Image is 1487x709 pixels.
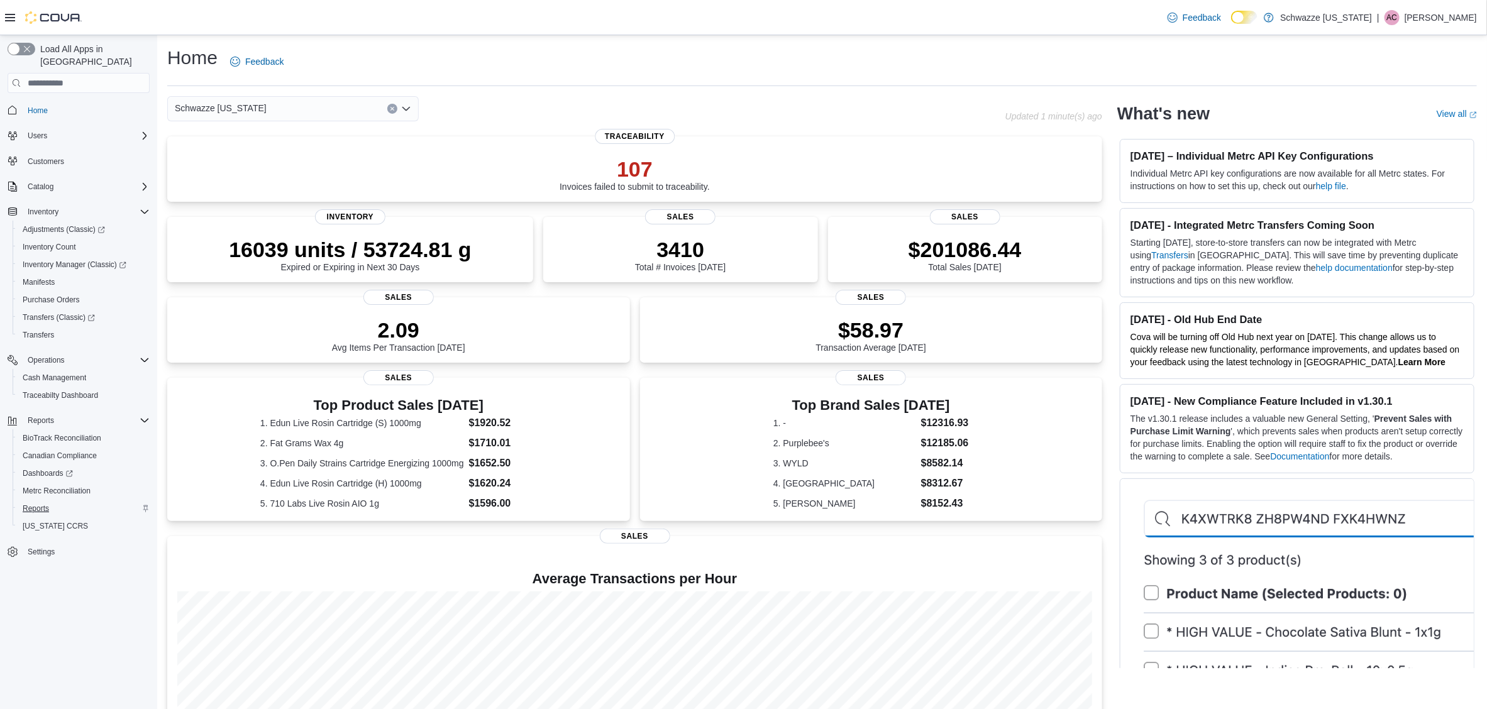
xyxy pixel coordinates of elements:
a: Feedback [1163,5,1226,30]
span: Adjustments (Classic) [23,224,105,234]
span: AC [1387,10,1398,25]
p: Updated 1 minute(s) ago [1005,111,1102,121]
span: Cova will be turning off Old Hub next year on [DATE]. This change allows us to quickly release ne... [1130,332,1459,367]
span: Traceability [595,129,675,144]
p: [PERSON_NAME] [1405,10,1477,25]
a: help file [1316,181,1346,191]
span: [US_STATE] CCRS [23,521,88,531]
button: Transfers [13,326,155,344]
a: Settings [23,544,60,559]
span: Sales [363,370,434,385]
span: Purchase Orders [18,292,150,307]
h4: Average Transactions per Hour [177,571,1092,586]
span: Inventory [315,209,385,224]
div: Total # Invoices [DATE] [635,237,726,272]
div: Arthur Clement [1385,10,1400,25]
button: Purchase Orders [13,291,155,309]
span: Reports [28,415,54,426]
span: Reports [18,501,150,516]
button: Cash Management [13,369,155,387]
dt: 4. Edun Live Rosin Cartridge (H) 1000mg [260,477,464,490]
span: Sales [363,290,434,305]
dd: $1596.00 [469,496,537,511]
p: 3410 [635,237,726,262]
span: Inventory Manager (Classic) [23,260,126,270]
button: Clear input [387,104,397,114]
span: BioTrack Reconciliation [18,431,150,446]
span: Transfers (Classic) [18,310,150,325]
span: BioTrack Reconciliation [23,433,101,443]
button: Customers [3,152,155,170]
input: Dark Mode [1231,11,1258,24]
span: Customers [23,153,150,169]
span: Inventory Count [23,242,76,252]
span: Adjustments (Classic) [18,222,150,237]
span: Transfers (Classic) [23,312,95,322]
span: Inventory Count [18,239,150,255]
span: Transfers [23,330,54,340]
h3: Top Product Sales [DATE] [260,398,537,413]
p: 16039 units / 53724.81 g [229,237,472,262]
span: Settings [28,547,55,557]
dd: $8312.67 [921,476,969,491]
span: Manifests [18,275,150,290]
div: Expired or Expiring in Next 30 Days [229,237,472,272]
button: Operations [3,351,155,369]
span: Canadian Compliance [18,448,150,463]
a: Customers [23,154,69,169]
dt: 1. - [773,417,916,429]
p: 2.09 [332,317,465,343]
dd: $8152.43 [921,496,969,511]
span: Catalog [23,179,150,194]
a: Learn More [1398,357,1446,367]
span: Inventory [28,207,58,217]
p: Starting [DATE], store-to-store transfers can now be integrated with Metrc using in [GEOGRAPHIC_D... [1130,236,1464,287]
span: Load All Apps in [GEOGRAPHIC_DATA] [35,43,150,68]
span: Dashboards [23,468,73,478]
a: Transfers (Classic) [13,309,155,326]
span: Traceabilty Dashboard [23,390,98,400]
a: Purchase Orders [18,292,85,307]
span: Sales [645,209,716,224]
h1: Home [167,45,218,70]
dt: 3. O.Pen Daily Strains Cartridge Energizing 1000mg [260,457,464,470]
a: Inventory Manager (Classic) [18,257,131,272]
span: Washington CCRS [18,519,150,534]
a: Canadian Compliance [18,448,102,463]
p: 107 [560,157,710,182]
a: Traceabilty Dashboard [18,388,103,403]
span: Cash Management [18,370,150,385]
button: Open list of options [401,104,411,114]
button: Reports [13,500,155,517]
span: Sales [600,529,670,544]
span: Home [28,106,48,116]
button: BioTrack Reconciliation [13,429,155,447]
a: Dashboards [18,466,78,481]
h3: [DATE] - Old Hub End Date [1130,313,1464,326]
span: Dashboards [18,466,150,481]
span: Metrc Reconciliation [18,483,150,498]
a: Home [23,103,53,118]
a: View allExternal link [1437,109,1477,119]
button: Users [3,127,155,145]
h3: [DATE] – Individual Metrc API Key Configurations [1130,150,1464,162]
span: Feedback [245,55,284,68]
dt: 1. Edun Live Rosin Cartridge (S) 1000mg [260,417,464,429]
a: Adjustments (Classic) [13,221,155,238]
button: Traceabilty Dashboard [13,387,155,404]
span: Sales [836,370,906,385]
span: Users [28,131,47,141]
svg: External link [1469,111,1477,119]
a: Transfers [1151,250,1188,260]
span: Operations [28,355,65,365]
span: Sales [836,290,906,305]
dd: $8582.14 [921,456,969,471]
a: Inventory Manager (Classic) [13,256,155,273]
p: Schwazze [US_STATE] [1280,10,1372,25]
dd: $1710.01 [469,436,537,451]
button: Inventory [23,204,64,219]
a: Cash Management [18,370,91,385]
dt: 5. 710 Labs Live Rosin AIO 1g [260,497,464,510]
button: Operations [23,353,70,368]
